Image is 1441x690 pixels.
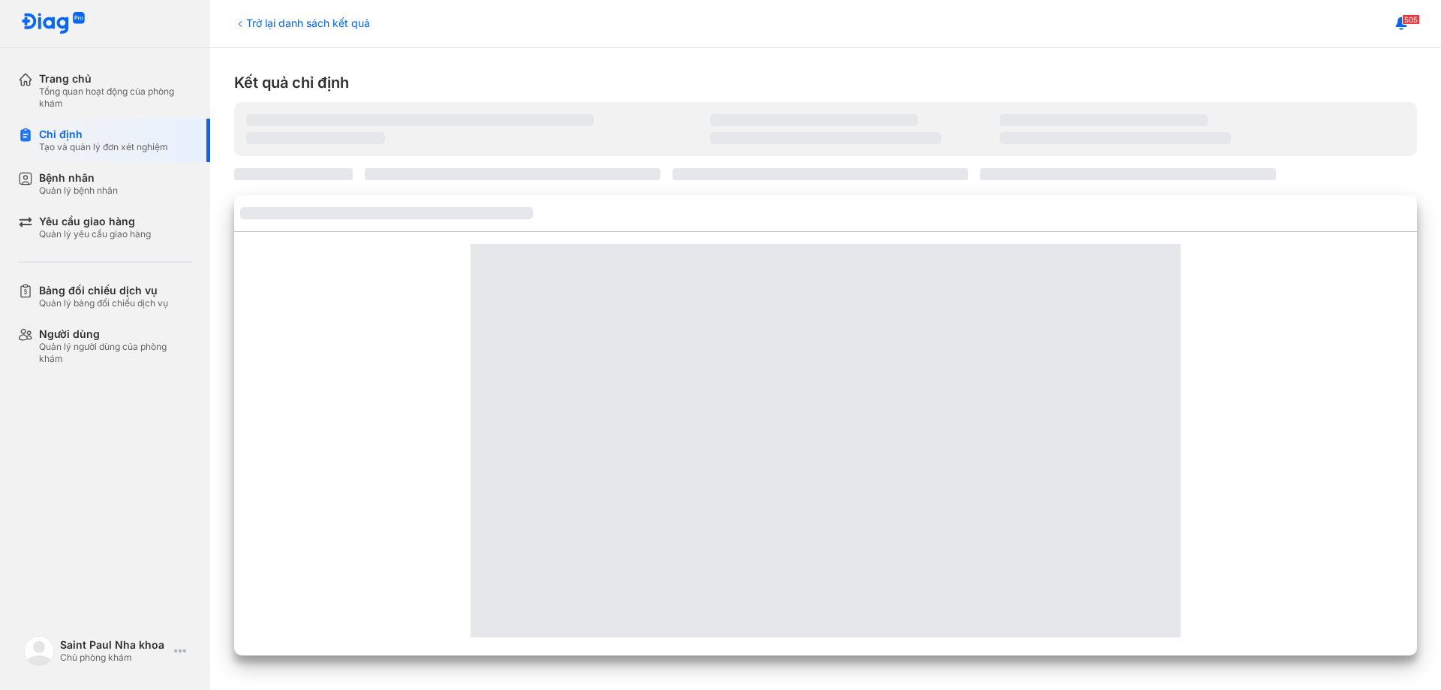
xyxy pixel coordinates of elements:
[39,141,168,153] div: Tạo và quản lý đơn xét nghiệm
[39,128,168,141] div: Chỉ định
[234,15,370,31] div: Trở lại danh sách kết quả
[21,12,86,35] img: logo
[39,185,118,197] div: Quản lý bệnh nhân
[39,215,151,228] div: Yêu cầu giao hàng
[39,228,151,240] div: Quản lý yêu cầu giao hàng
[24,636,54,666] img: logo
[39,86,192,110] div: Tổng quan hoạt động của phòng khám
[39,72,192,86] div: Trang chủ
[39,327,192,341] div: Người dùng
[234,72,1417,93] div: Kết quả chỉ định
[1402,14,1420,25] span: 505
[60,652,168,664] div: Chủ phòng khám
[39,171,118,185] div: Bệnh nhân
[39,297,168,309] div: Quản lý bảng đối chiếu dịch vụ
[60,638,168,652] div: Saint Paul Nha khoa
[39,341,192,365] div: Quản lý người dùng của phòng khám
[39,284,168,297] div: Bảng đối chiếu dịch vụ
